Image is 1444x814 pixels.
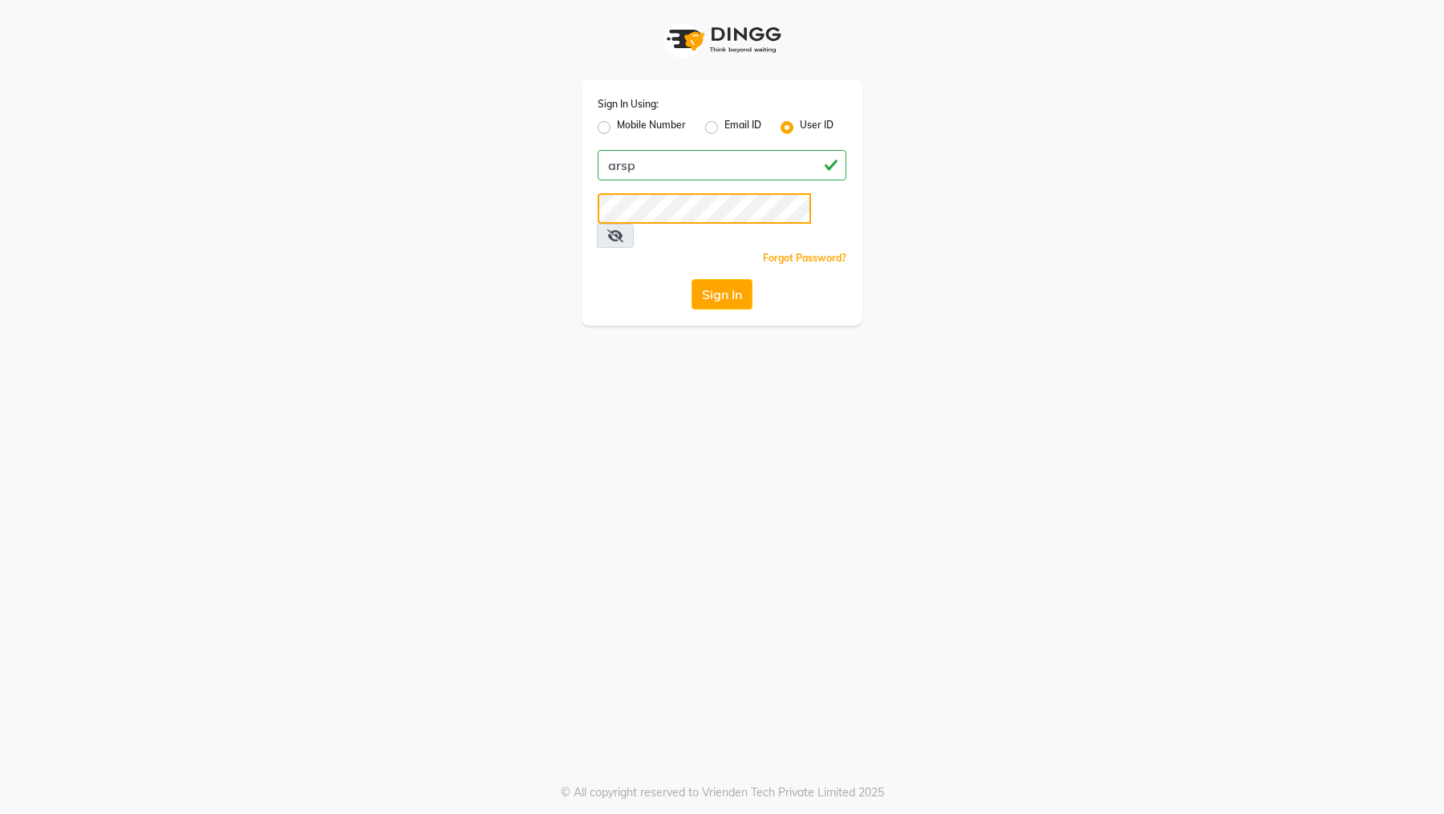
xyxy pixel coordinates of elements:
label: Mobile Number [617,118,686,137]
button: Sign In [692,279,752,310]
label: User ID [800,118,834,137]
label: Email ID [724,118,761,137]
a: Forgot Password? [763,252,846,264]
label: Sign In Using: [598,97,659,111]
input: Username [598,193,811,224]
img: logo1.svg [658,16,786,63]
input: Username [598,150,846,180]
